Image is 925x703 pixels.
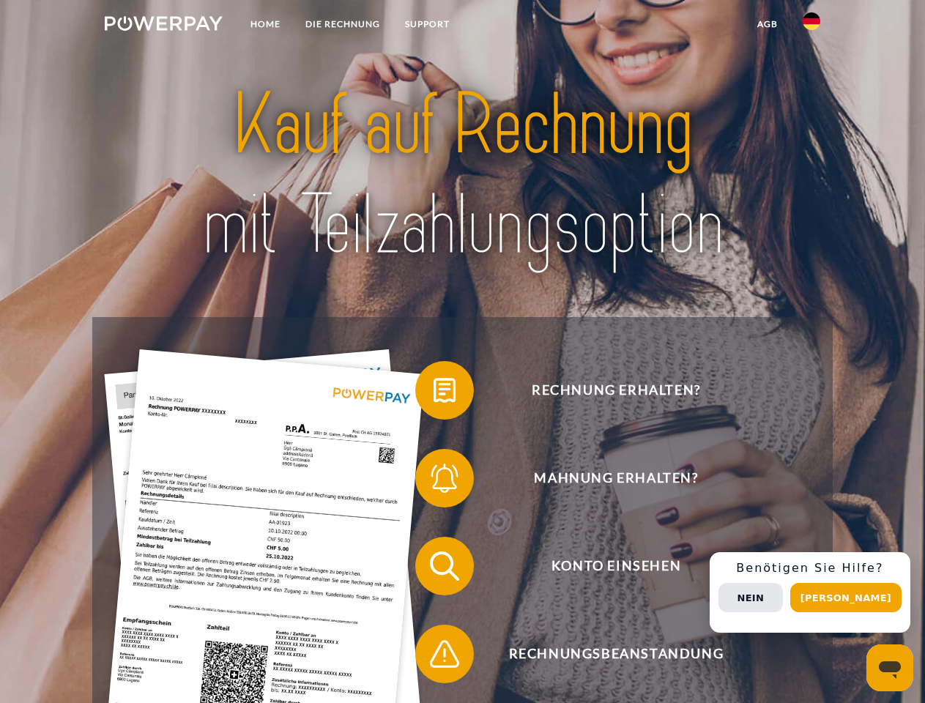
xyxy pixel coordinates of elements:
iframe: Schaltfläche zum Öffnen des Messaging-Fensters [866,644,913,691]
img: qb_bill.svg [426,372,463,409]
button: Konto einsehen [415,537,796,595]
button: Nein [718,583,783,612]
img: logo-powerpay-white.svg [105,16,223,31]
a: Home [238,11,293,37]
button: Rechnung erhalten? [415,361,796,420]
img: qb_bell.svg [426,460,463,496]
a: DIE RECHNUNG [293,11,393,37]
a: agb [745,11,790,37]
span: Rechnung erhalten? [437,361,795,420]
img: title-powerpay_de.svg [140,70,785,280]
img: de [803,12,820,30]
button: Mahnung erhalten? [415,449,796,507]
h3: Benötigen Sie Hilfe? [718,561,902,576]
div: Schnellhilfe [710,552,910,633]
button: [PERSON_NAME] [790,583,902,612]
a: SUPPORT [393,11,462,37]
span: Rechnungsbeanstandung [437,625,795,683]
img: qb_warning.svg [426,636,463,672]
button: Rechnungsbeanstandung [415,625,796,683]
span: Mahnung erhalten? [437,449,795,507]
img: qb_search.svg [426,548,463,584]
span: Konto einsehen [437,537,795,595]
